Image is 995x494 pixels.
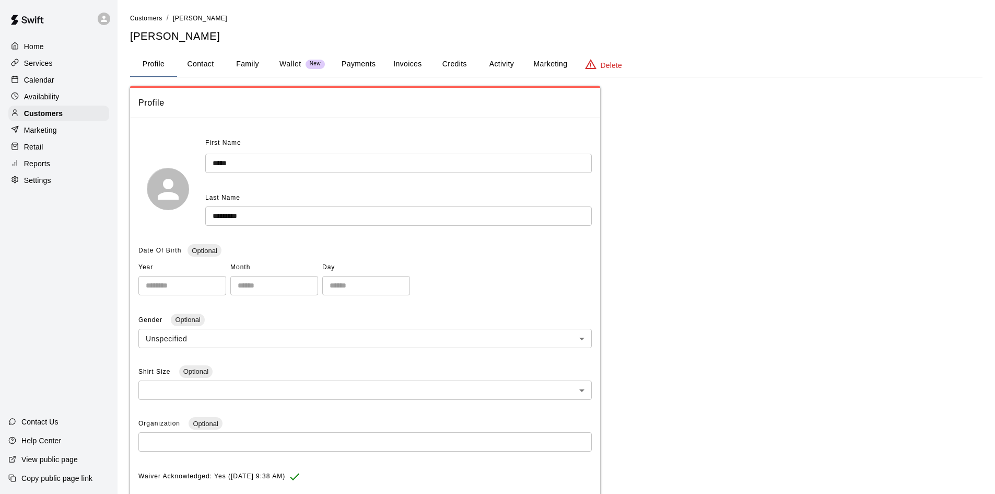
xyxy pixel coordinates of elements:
span: Customers [130,15,162,22]
div: basic tabs example [130,52,982,77]
button: Activity [478,52,525,77]
span: Year [138,259,226,276]
h5: [PERSON_NAME] [130,29,982,43]
a: Calendar [8,72,109,88]
p: Customers [24,108,63,119]
p: Calendar [24,75,54,85]
p: Retail [24,142,43,152]
span: Date Of Birth [138,247,181,254]
p: Services [24,58,53,68]
a: Availability [8,89,109,105]
li: / [167,13,169,24]
button: Contact [177,52,224,77]
p: Wallet [279,59,301,70]
p: Settings [24,175,51,186]
span: Shirt Size [138,368,173,375]
a: Reports [8,156,109,171]
a: Settings [8,173,109,188]
p: Copy public page link [21,473,92,484]
a: Services [8,55,109,71]
p: Reports [24,158,50,169]
button: Credits [431,52,478,77]
span: [PERSON_NAME] [173,15,227,22]
p: Home [24,41,44,52]
span: Last Name [205,194,240,201]
span: Day [322,259,410,276]
span: Optional [188,247,221,255]
p: Availability [24,91,60,102]
span: Waiver Acknowledged: Yes ([DATE] 9:38 AM) [138,468,285,485]
span: Profile [138,96,592,110]
button: Profile [130,52,177,77]
p: Contact Us [21,417,58,427]
p: Delete [601,60,622,71]
button: Invoices [384,52,431,77]
span: New [306,61,325,67]
button: Marketing [525,52,576,77]
nav: breadcrumb [130,13,982,24]
a: Customers [8,106,109,121]
p: View public page [21,454,78,465]
button: Payments [333,52,384,77]
a: Home [8,39,109,54]
span: Optional [189,420,222,428]
p: Help Center [21,435,61,446]
div: Unspecified [138,329,592,348]
p: Marketing [24,125,57,135]
span: Organization [138,420,182,427]
a: Marketing [8,122,109,138]
span: First Name [205,135,241,152]
a: Customers [130,14,162,22]
span: Month [230,259,318,276]
span: Optional [171,316,204,324]
a: Retail [8,139,109,155]
span: Gender [138,316,165,324]
span: Optional [179,367,213,375]
button: Family [224,52,271,77]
